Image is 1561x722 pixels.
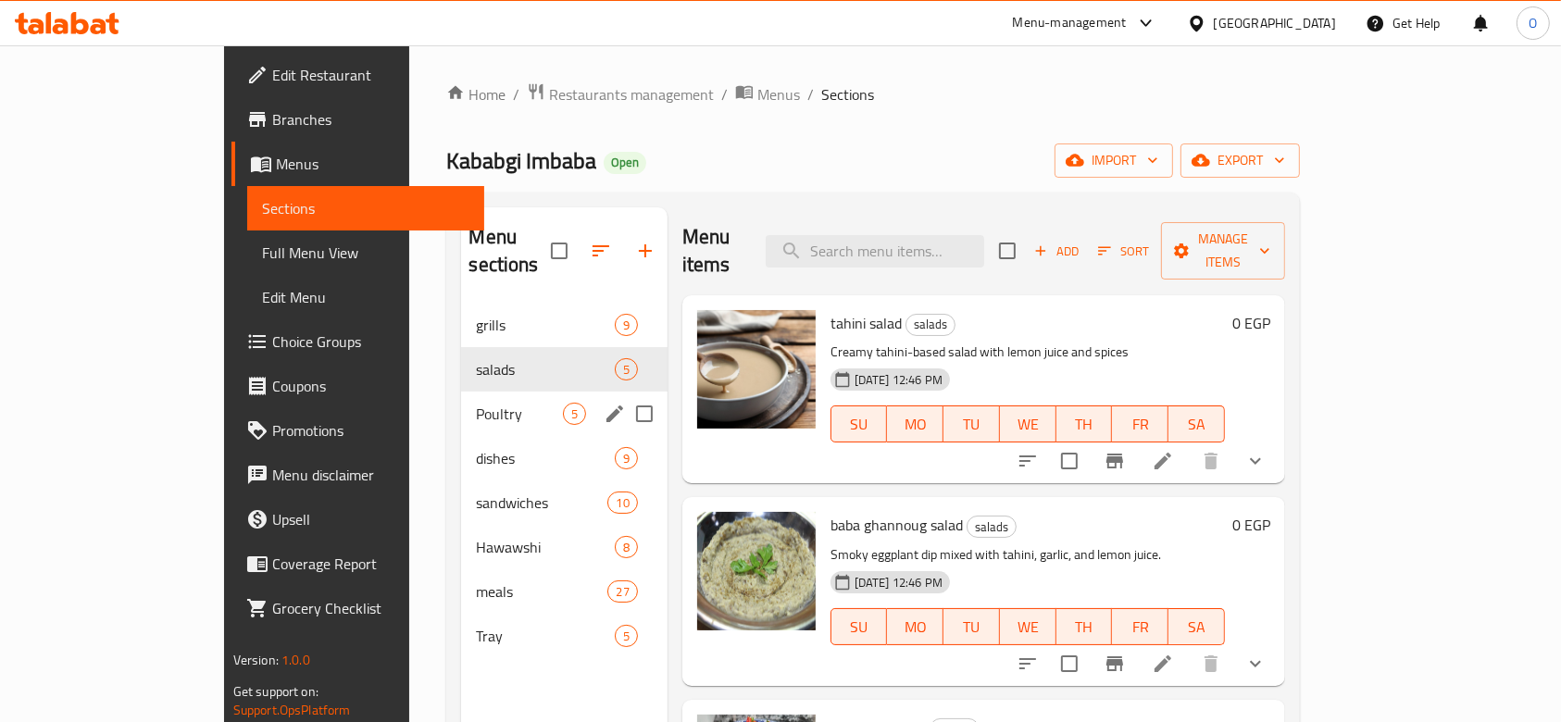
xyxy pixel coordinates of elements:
button: show more [1233,641,1278,686]
div: meals27 [461,569,667,614]
span: Sections [821,83,874,106]
button: show more [1233,439,1278,483]
button: WE [1000,608,1056,645]
span: Select to update [1050,442,1089,480]
span: 8 [616,539,637,556]
span: Sort items [1086,237,1161,266]
li: / [807,83,814,106]
span: Sort [1098,241,1149,262]
button: SU [830,608,888,645]
svg: Show Choices [1244,653,1267,675]
div: items [615,625,638,647]
a: Sections [247,186,485,230]
img: baba ghannoug salad [697,512,816,630]
button: Add [1027,237,1086,266]
a: Menu disclaimer [231,453,485,497]
div: Menu-management [1013,12,1127,34]
span: Coupons [272,375,470,397]
span: sandwiches [476,492,607,514]
span: 9 [616,317,637,334]
span: Edit Menu [262,286,470,308]
span: Grocery Checklist [272,597,470,619]
span: MO [894,614,936,641]
h6: 0 EGP [1232,310,1270,336]
input: search [766,235,984,268]
span: 1.0.0 [282,648,311,672]
a: Branches [231,97,485,142]
span: [DATE] 12:46 PM [847,574,950,591]
span: 27 [608,583,636,601]
span: FR [1119,614,1161,641]
span: Version: [233,648,279,672]
span: Tray [476,625,614,647]
button: Branch-specific-item [1093,641,1137,686]
div: items [607,580,637,603]
h2: Menu items [682,223,743,279]
button: Sort [1093,237,1154,266]
span: 9 [616,450,637,467]
div: [GEOGRAPHIC_DATA] [1214,13,1336,33]
span: export [1195,149,1285,172]
span: Choice Groups [272,330,470,353]
span: SA [1176,614,1218,641]
button: MO [887,405,943,442]
button: FR [1112,608,1168,645]
span: Get support on: [233,679,318,703]
button: SU [830,405,888,442]
a: Menus [735,82,800,106]
span: Add [1031,241,1081,262]
span: salads [476,358,614,380]
div: items [607,492,637,514]
span: Select to update [1050,644,1089,683]
span: Edit Restaurant [272,64,470,86]
span: SU [839,614,880,641]
div: salads5 [461,347,667,392]
div: items [563,403,586,425]
p: Smoky eggplant dip mixed with tahini, garlic, and lemon juice. [830,543,1225,566]
div: items [615,536,638,558]
span: Kababgi Imbaba [446,140,596,181]
a: Edit menu item [1152,450,1174,472]
span: Branches [272,108,470,131]
span: Manage items [1176,228,1270,274]
div: salads [967,516,1017,538]
button: WE [1000,405,1056,442]
div: Open [604,152,646,174]
button: SA [1168,405,1225,442]
span: 5 [616,628,637,645]
button: MO [887,608,943,645]
div: salads [905,314,955,336]
span: TH [1064,411,1105,438]
li: / [513,83,519,106]
span: 5 [616,361,637,379]
button: Branch-specific-item [1093,439,1137,483]
span: Restaurants management [549,83,714,106]
span: TH [1064,614,1105,641]
span: Select all sections [540,231,579,270]
span: import [1069,149,1158,172]
span: Menu disclaimer [272,464,470,486]
span: Open [604,155,646,170]
span: 10 [608,494,636,512]
button: export [1180,143,1300,178]
span: TU [951,614,993,641]
span: Menus [757,83,800,106]
div: sandwiches10 [461,480,667,525]
span: TU [951,411,993,438]
span: meals [476,580,607,603]
span: Add item [1027,237,1086,266]
button: SA [1168,608,1225,645]
button: sort-choices [1005,641,1050,686]
a: Restaurants management [527,82,714,106]
p: Creamy tahini-based salad with lemon juice and spices [830,341,1225,364]
button: delete [1189,439,1233,483]
a: Grocery Checklist [231,586,485,630]
button: TH [1056,405,1113,442]
span: grills [476,314,614,336]
nav: breadcrumb [446,82,1299,106]
a: Full Menu View [247,230,485,275]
